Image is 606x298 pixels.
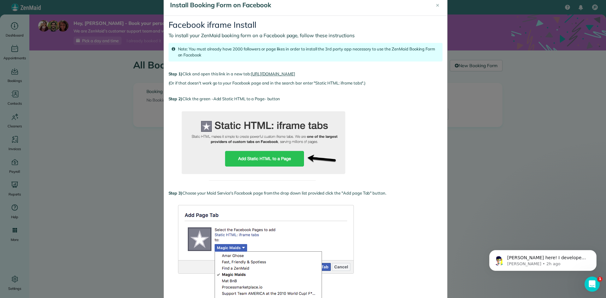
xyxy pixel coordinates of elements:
[169,190,183,196] strong: Step 3)
[27,24,109,30] p: Message from Alexandre, sent 2h ago
[169,96,443,102] p: Click the green -Add Static HTML to a Page- button
[169,190,443,196] p: Choose your Maid Service's Facebook page from the drop down list provided click the "Add page Tab...
[436,1,439,9] span: ×
[169,33,443,38] h4: To install your ZenMaid booking form on a Facebook page, follow these instructions
[585,277,600,292] iframe: Intercom live chat
[480,237,606,281] iframe: Intercom notifications message
[169,96,183,101] strong: Step 2)
[170,1,426,9] h4: Install Booking Form on Facebook
[251,71,295,76] a: [URL][DOMAIN_NAME]
[169,71,443,77] p: Click and open this link in a new tab:
[169,20,443,30] h3: Facebook iframe Install
[169,80,443,86] div: (Or if that doesn't work go to your Facebook page and in the search bar enter "Static HTML: ifram...
[169,43,443,61] div: Note: You must already have 2000 followers or page likes in order to install the 3rd party app ne...
[169,71,183,76] strong: Step 1)
[597,277,603,282] span: 1
[169,105,358,180] img: facebook-install-image1-9afba69d380e6110a82b7e7f58c8930e5c645f2f215a460ae2567bf9760c7ed8.png
[27,18,109,86] span: [PERSON_NAME] here! I developed the software you're currently trialing (though I have help now!) ...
